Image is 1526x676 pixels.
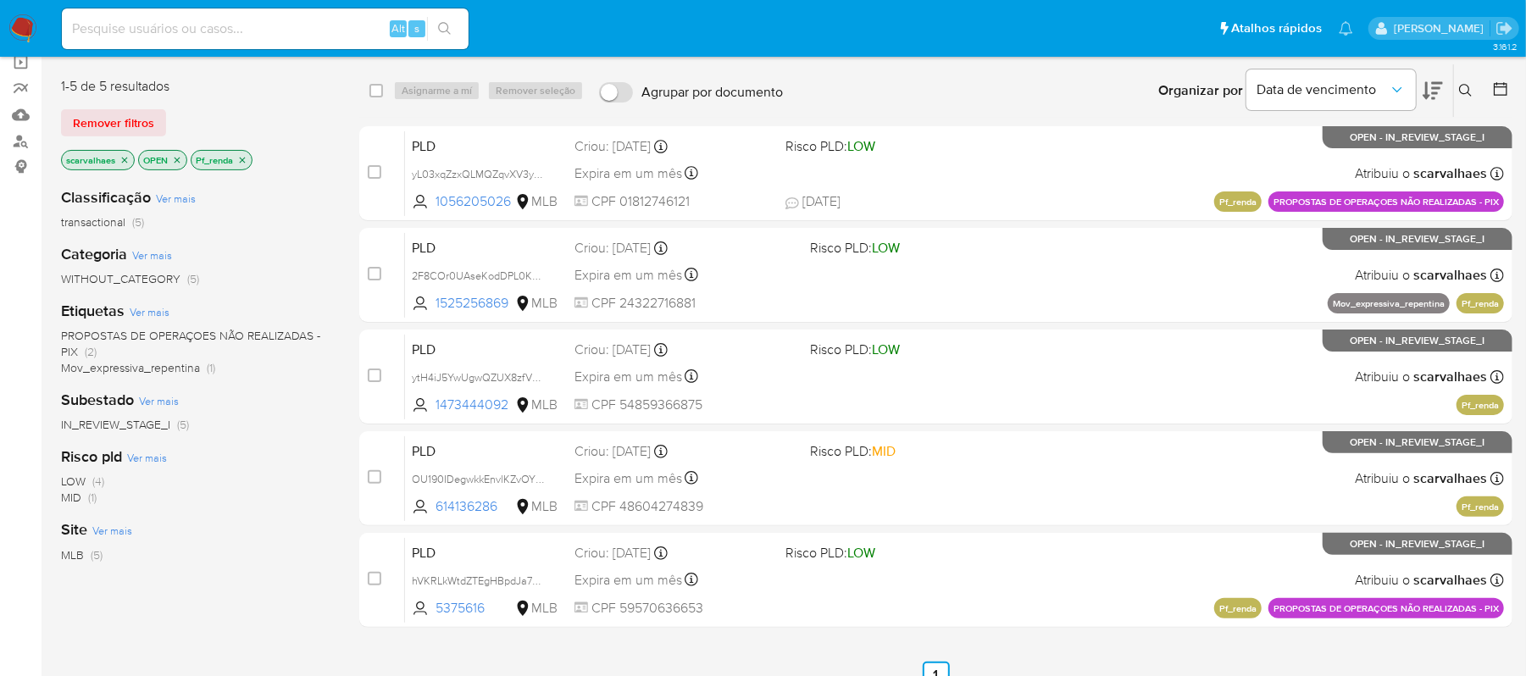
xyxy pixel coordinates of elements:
[1495,19,1513,37] a: Sair
[1394,20,1490,36] p: sara.carvalhaes@mercadopago.com.br
[1231,19,1322,37] span: Atalhos rápidos
[427,17,462,41] button: search-icon
[1493,40,1518,53] span: 3.161.2
[414,20,419,36] span: s
[62,18,469,40] input: Pesquise usuários ou casos...
[391,20,405,36] span: Alt
[1339,21,1353,36] a: Notificações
